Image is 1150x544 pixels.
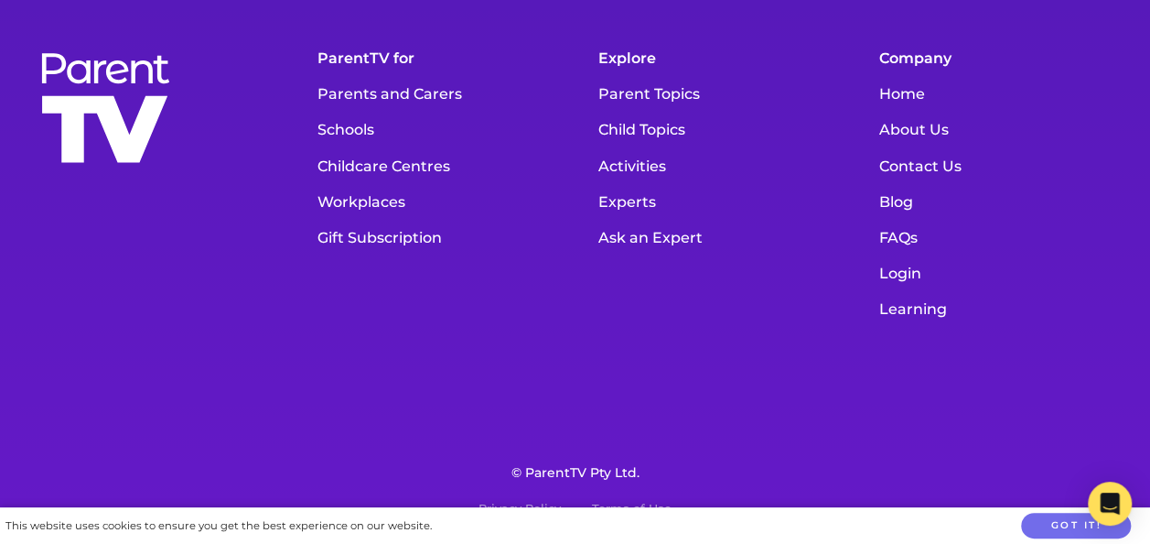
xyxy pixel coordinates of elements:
[308,184,562,220] a: Workplaces
[869,291,1123,327] a: Learning
[1021,513,1131,539] button: Got it!
[308,112,562,147] a: Schools
[37,49,174,167] img: parenttv-logo-stacked-white.f9d0032.svg
[869,148,1123,184] a: Contact Us
[1088,482,1132,526] div: Open Intercom Messenger
[589,112,843,147] a: Child Topics
[308,220,562,256] a: Gift Subscription
[589,76,843,112] a: Parent Topics
[308,148,562,184] a: Childcare Centres
[869,112,1123,147] a: About Us
[869,76,1123,112] a: Home
[308,76,562,112] a: Parents and Carers
[5,517,432,536] div: This website uses cookies to ensure you get the best experience on our website.
[869,40,1123,76] h5: Company
[869,220,1123,256] a: FAQs
[869,256,1123,291] a: Login
[27,465,1123,481] p: © ParentTV Pty Ltd.
[589,148,843,184] a: Activities
[592,502,672,517] a: Terms of Use
[589,220,843,256] a: Ask an Expert
[869,184,1123,220] a: Blog
[308,40,562,76] h5: ParentTV for
[478,502,561,517] a: Privacy Policy
[589,184,843,220] a: Experts
[589,40,843,76] h5: Explore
